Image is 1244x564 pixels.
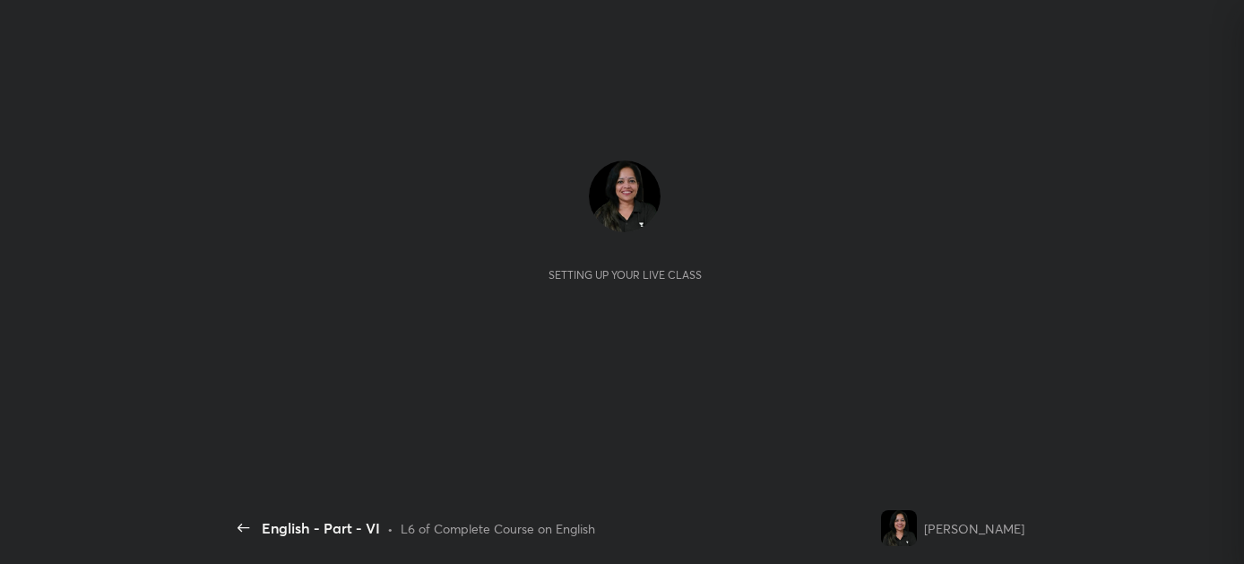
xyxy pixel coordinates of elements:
img: e08afb1adbab4fda801bfe2e535ac9a4.jpg [589,161,661,232]
div: Setting up your live class [549,268,702,282]
div: L6 of Complete Course on English [401,519,595,538]
img: e08afb1adbab4fda801bfe2e535ac9a4.jpg [881,510,917,546]
div: English - Part - VI [262,517,380,539]
div: [PERSON_NAME] [924,519,1024,538]
div: • [387,519,393,538]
